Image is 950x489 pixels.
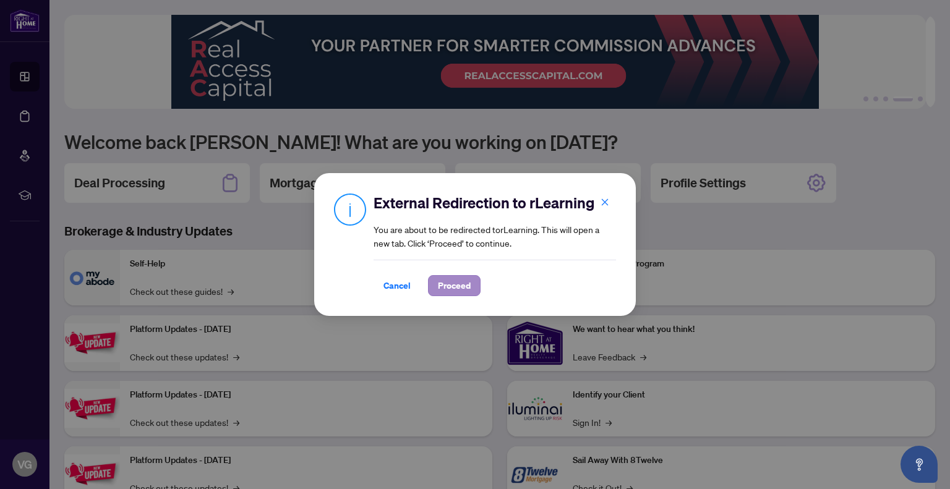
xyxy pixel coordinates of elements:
[901,446,938,483] button: Open asap
[334,193,366,226] img: Info Icon
[383,276,411,296] span: Cancel
[601,198,609,206] span: close
[438,276,471,296] span: Proceed
[374,193,616,296] div: You are about to be redirected to rLearning . This will open a new tab. Click ‘Proceed’ to continue.
[428,275,481,296] button: Proceed
[374,193,616,213] h2: External Redirection to rLearning
[374,275,421,296] button: Cancel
